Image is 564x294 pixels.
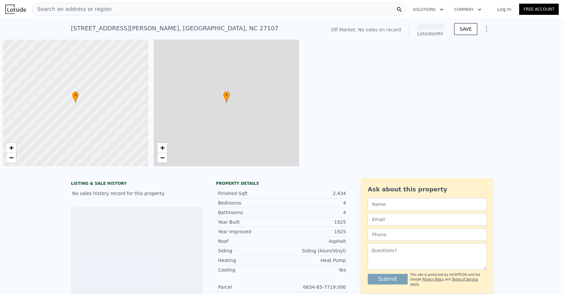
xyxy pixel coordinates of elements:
div: No sales history record for this property. [71,187,203,199]
div: Off Market. No sales on record [331,26,401,33]
a: Log In [489,6,519,13]
button: Show Options [480,22,493,36]
div: Bathrooms [218,209,282,216]
div: 4 [282,200,346,206]
a: Free Account [519,4,559,15]
input: Phone [368,228,486,241]
div: Ask about this property [368,185,486,194]
button: Solutions [408,4,449,16]
a: Zoom in [157,143,167,153]
a: Zoom out [157,153,167,163]
div: 1925 [282,228,346,235]
div: Heating [218,257,282,264]
div: Parcel [218,284,282,290]
div: 4 [282,209,346,216]
a: Terms of Service [452,278,478,281]
input: Name [368,198,486,211]
div: • [223,91,230,103]
div: 6834-85-7719.000 [282,284,346,290]
img: Lotside [5,5,26,14]
button: Submit [368,274,408,284]
span: • [72,92,79,98]
div: Asphalt [282,238,346,245]
span: Search an address or region [32,5,111,13]
span: − [9,153,14,162]
div: Property details [216,181,348,186]
div: Heat Pump [282,257,346,264]
div: [STREET_ADDRESS][PERSON_NAME] , [GEOGRAPHIC_DATA] , NC 27107 [71,24,278,33]
div: Finished Sqft [218,190,282,197]
span: − [160,153,164,162]
div: Siding (Alum/Vinyl) [282,247,346,254]
div: Bedrooms [218,200,282,206]
a: Privacy Policy [423,278,444,281]
div: Roof [218,238,282,245]
span: + [160,144,164,152]
input: Email [368,213,486,226]
span: • [223,92,230,98]
div: 1925 [282,219,346,225]
div: Yes [282,267,346,273]
button: Company [449,4,487,16]
div: Cooling [218,267,282,273]
div: Lotside ARV [417,30,444,37]
div: LISTING & SALE HISTORY [71,181,203,187]
button: SAVE [454,23,477,35]
div: 2,434 [282,190,346,197]
div: Year Built [218,219,282,225]
a: Zoom in [6,143,16,153]
div: Year Improved [218,228,282,235]
div: • [72,91,79,103]
span: + [9,144,14,152]
a: Zoom out [6,153,16,163]
div: Siding [218,247,282,254]
div: This site is protected by reCAPTCHA and the Google and apply. [410,273,486,287]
